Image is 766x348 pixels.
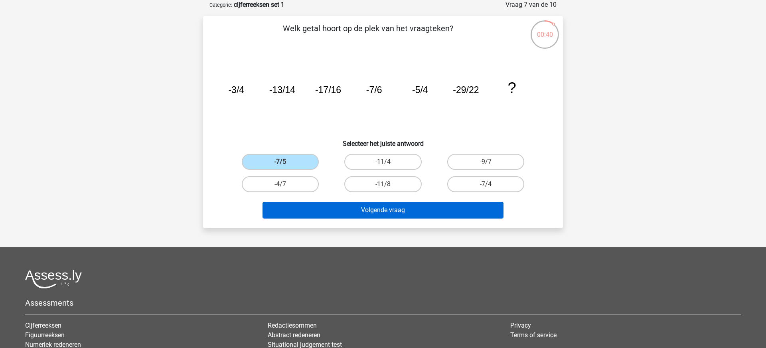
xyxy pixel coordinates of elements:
label: -11/4 [344,154,421,170]
tspan: -5/4 [412,85,428,95]
h6: Selecteer het juiste antwoord [216,133,550,147]
tspan: ? [507,79,516,96]
a: Cijferreeksen [25,322,61,329]
small: Categorie: [209,2,232,8]
strong: cijferreeksen set 1 [234,1,284,8]
tspan: -17/16 [315,85,341,95]
p: Welk getal hoort op de plek van het vraagteken? [216,22,520,46]
div: 00:40 [530,20,560,40]
label: -4/7 [242,176,319,192]
button: Volgende vraag [263,202,504,219]
label: -11/8 [344,176,421,192]
a: Abstract redeneren [268,331,320,339]
tspan: -29/22 [453,85,479,95]
a: Figuurreeksen [25,331,65,339]
tspan: -13/14 [269,85,295,95]
a: Redactiesommen [268,322,317,329]
label: -9/7 [447,154,524,170]
a: Terms of service [510,331,557,339]
h5: Assessments [25,298,741,308]
img: Assessly logo [25,270,82,288]
tspan: -7/6 [366,85,382,95]
tspan: -3/4 [228,85,244,95]
a: Privacy [510,322,531,329]
label: -7/4 [447,176,524,192]
label: -7/5 [242,154,319,170]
